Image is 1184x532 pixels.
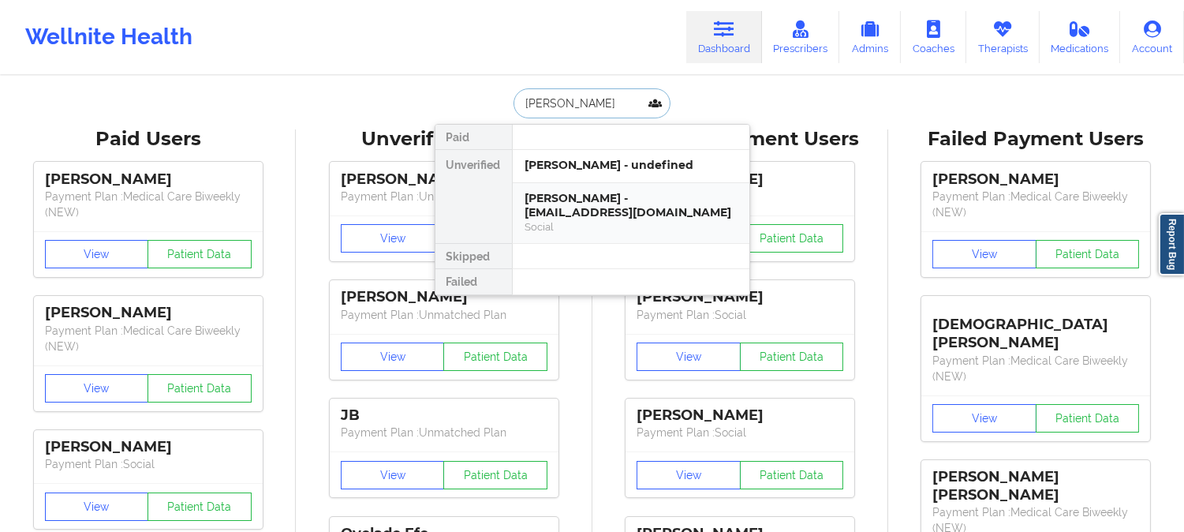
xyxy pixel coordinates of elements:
[1040,11,1121,63] a: Medications
[45,240,149,268] button: View
[932,404,1036,433] button: View
[341,170,547,189] div: [PERSON_NAME]
[435,244,512,269] div: Skipped
[435,269,512,294] div: Failed
[932,240,1036,268] button: View
[637,425,843,440] p: Payment Plan : Social
[525,158,737,173] div: [PERSON_NAME] - undefined
[1159,213,1184,275] a: Report Bug
[1036,404,1140,433] button: Patient Data
[740,343,844,371] button: Patient Data
[45,493,149,521] button: View
[341,406,547,425] div: JB
[637,406,843,425] div: [PERSON_NAME]
[932,468,1139,504] div: [PERSON_NAME] [PERSON_NAME]
[45,170,252,189] div: [PERSON_NAME]
[341,343,445,371] button: View
[637,288,843,306] div: [PERSON_NAME]
[45,374,149,403] button: View
[148,240,252,268] button: Patient Data
[341,224,445,253] button: View
[1036,240,1140,268] button: Patient Data
[45,323,252,354] p: Payment Plan : Medical Care Biweekly (NEW)
[762,11,840,63] a: Prescribers
[839,11,901,63] a: Admins
[686,11,762,63] a: Dashboard
[148,374,252,403] button: Patient Data
[932,170,1139,189] div: [PERSON_NAME]
[148,493,252,521] button: Patient Data
[45,456,252,472] p: Payment Plan : Social
[435,150,512,244] div: Unverified
[525,191,737,220] div: [PERSON_NAME] - [EMAIL_ADDRESS][DOMAIN_NAME]
[341,189,547,204] p: Payment Plan : Unmatched Plan
[637,343,741,371] button: View
[932,304,1139,352] div: [DEMOGRAPHIC_DATA][PERSON_NAME]
[45,438,252,456] div: [PERSON_NAME]
[435,125,512,150] div: Paid
[45,189,252,220] p: Payment Plan : Medical Care Biweekly (NEW)
[45,304,252,322] div: [PERSON_NAME]
[899,127,1173,152] div: Failed Payment Users
[901,11,966,63] a: Coaches
[1120,11,1184,63] a: Account
[637,461,741,489] button: View
[341,288,547,306] div: [PERSON_NAME]
[341,425,547,440] p: Payment Plan : Unmatched Plan
[740,224,844,253] button: Patient Data
[443,343,547,371] button: Patient Data
[11,127,285,152] div: Paid Users
[932,189,1139,220] p: Payment Plan : Medical Care Biweekly (NEW)
[525,220,737,234] div: Social
[966,11,1040,63] a: Therapists
[443,461,547,489] button: Patient Data
[307,127,581,152] div: Unverified Users
[740,461,844,489] button: Patient Data
[932,353,1139,384] p: Payment Plan : Medical Care Biweekly (NEW)
[341,461,445,489] button: View
[341,307,547,323] p: Payment Plan : Unmatched Plan
[637,307,843,323] p: Payment Plan : Social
